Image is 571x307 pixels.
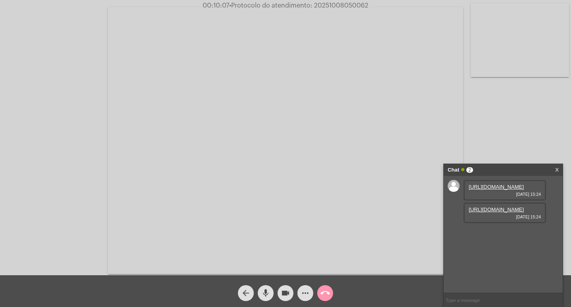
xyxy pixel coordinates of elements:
[301,288,310,298] mat-icon: more_horiz
[469,192,541,197] span: [DATE] 15:24
[469,207,524,212] a: [URL][DOMAIN_NAME]
[229,2,231,9] span: •
[469,214,541,219] span: [DATE] 15:24
[261,288,270,298] mat-icon: mic
[448,164,459,176] strong: Chat
[203,2,229,9] span: 00:10:07
[469,184,524,190] a: [URL][DOMAIN_NAME]
[555,164,559,176] a: X
[229,2,368,9] span: Protocolo do atendimento: 20251008050062
[461,168,464,171] span: Online
[281,288,290,298] mat-icon: videocam
[466,167,473,173] span: 2
[320,288,330,298] mat-icon: call_end
[241,288,251,298] mat-icon: arrow_back
[444,293,563,307] input: Type a message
